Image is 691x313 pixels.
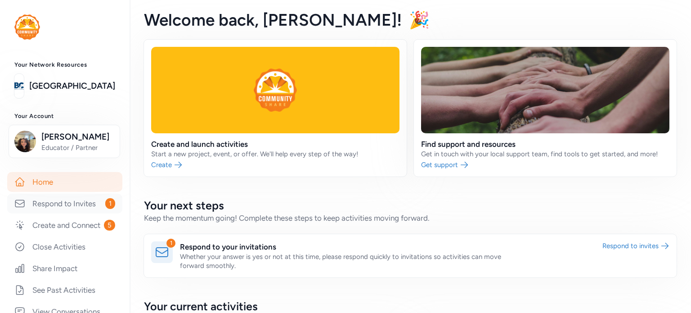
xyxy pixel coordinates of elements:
h2: Your next steps [144,198,677,213]
h3: Your Network Resources [14,61,115,68]
a: [GEOGRAPHIC_DATA] [29,80,115,92]
a: Respond to Invites1 [7,194,122,213]
a: Create and Connect5 [7,215,122,235]
span: Welcome back , [PERSON_NAME]! [144,10,402,30]
img: logo [14,14,40,40]
span: 🎉 [409,10,430,30]
a: Share Impact [7,259,122,278]
div: Keep the momentum going! Complete these steps to keep activities moving forward. [144,213,677,223]
span: 1 [105,198,115,209]
span: Educator / Partner [41,143,114,152]
h3: Your Account [14,113,115,120]
a: See Past Activities [7,280,122,300]
a: Home [7,172,122,192]
span: 5 [104,220,115,231]
img: logo [14,76,24,96]
div: 1 [166,239,175,248]
button: [PERSON_NAME]Educator / Partner [9,125,120,158]
span: [PERSON_NAME] [41,131,114,143]
a: Close Activities [7,237,122,257]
